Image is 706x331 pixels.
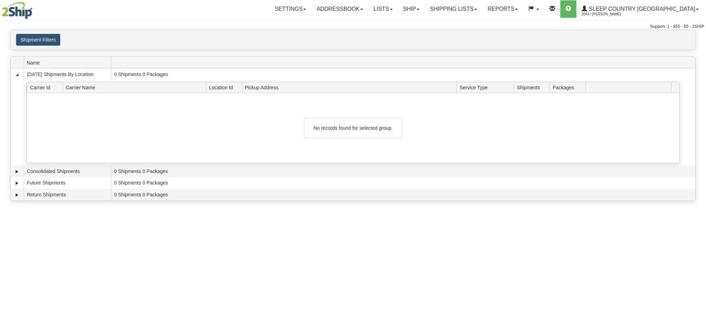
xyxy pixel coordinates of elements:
iframe: chat widget [690,130,705,201]
td: 0 Shipments 0 Packages [111,68,695,80]
a: Reports [482,0,523,18]
a: Lists [368,0,398,18]
a: Shipping lists [425,0,482,18]
td: [DATE] Shipments By Location [24,68,111,80]
button: Shipment Filters [16,34,60,46]
td: Consolidated Shipments [24,165,111,177]
a: Expand [14,191,21,198]
td: 0 Shipments 0 Packages [111,177,695,189]
span: Name [27,57,111,68]
a: Expand [14,180,21,187]
span: Packages [553,82,585,93]
a: Expand [14,168,21,175]
span: Location Id [209,82,242,93]
span: Carrier Name [66,82,206,93]
td: 0 Shipments 0 Packages [111,165,695,177]
td: Return Shipments [24,189,111,201]
span: Service Type [460,82,514,93]
span: Shipments [517,82,550,93]
span: Carrier Id [30,82,63,93]
a: Settings [269,0,311,18]
a: Collapse [14,71,21,78]
a: Ship [398,0,425,18]
img: logo2044.jpg [2,2,32,19]
span: 2044 / [PERSON_NAME] [582,11,634,18]
span: Sleep Country [GEOGRAPHIC_DATA] [587,6,695,12]
div: No records found for selected group. [304,118,402,138]
td: Future Shipments [24,177,111,189]
a: Addressbook [311,0,368,18]
span: Pickup Address [245,82,457,93]
div: Support: 1 - 855 - 55 - 2SHIP [2,24,704,30]
td: 0 Shipments 0 Packages [111,189,695,201]
a: Sleep Country [GEOGRAPHIC_DATA] 2044 / [PERSON_NAME] [576,0,704,18]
